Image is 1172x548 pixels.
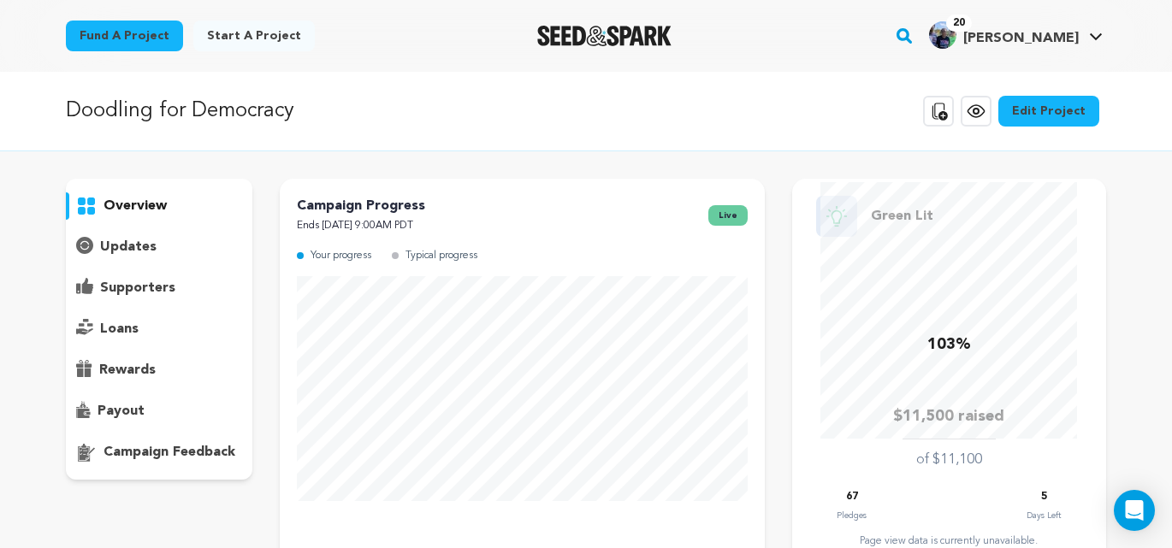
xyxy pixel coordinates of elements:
[929,21,956,49] img: 22e6c5640c38a5e5.jpg
[926,18,1106,49] a: Linda H.'s Profile
[104,196,167,216] p: overview
[311,246,371,266] p: Your progress
[104,442,235,463] p: campaign feedback
[946,15,972,32] span: 20
[916,450,982,470] p: of $11,100
[297,196,425,216] p: Campaign Progress
[66,96,294,127] p: Doodling for Democracy
[100,278,175,298] p: supporters
[66,356,252,384] button: rewards
[1027,507,1061,524] p: Days Left
[537,26,672,46] img: Seed&Spark Logo Dark Mode
[66,274,252,302] button: supporters
[837,507,867,524] p: Pledges
[1041,487,1047,507] p: 5
[66,233,252,261] button: updates
[537,26,672,46] a: Seed&Spark Homepage
[100,319,139,339] p: loans
[708,205,748,226] span: live
[98,401,145,421] p: payout
[1114,490,1155,531] div: Open Intercom Messenger
[66,192,252,220] button: overview
[297,216,425,236] p: Ends [DATE] 9:00AM PDT
[809,534,1089,548] div: Page view data is currently unavailable.
[66,21,183,51] a: Fund a project
[99,360,156,380] p: rewards
[963,32,1079,45] span: [PERSON_NAME]
[193,21,315,51] a: Start a project
[100,237,157,257] p: updates
[66,398,252,425] button: payout
[66,439,252,466] button: campaign feedback
[926,18,1106,54] span: Linda H.'s Profile
[998,96,1099,127] a: Edit Project
[405,246,477,266] p: Typical progress
[927,333,971,357] p: 103%
[846,487,858,507] p: 67
[66,315,252,343] button: loans
[929,21,1079,49] div: Linda H.'s Profile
